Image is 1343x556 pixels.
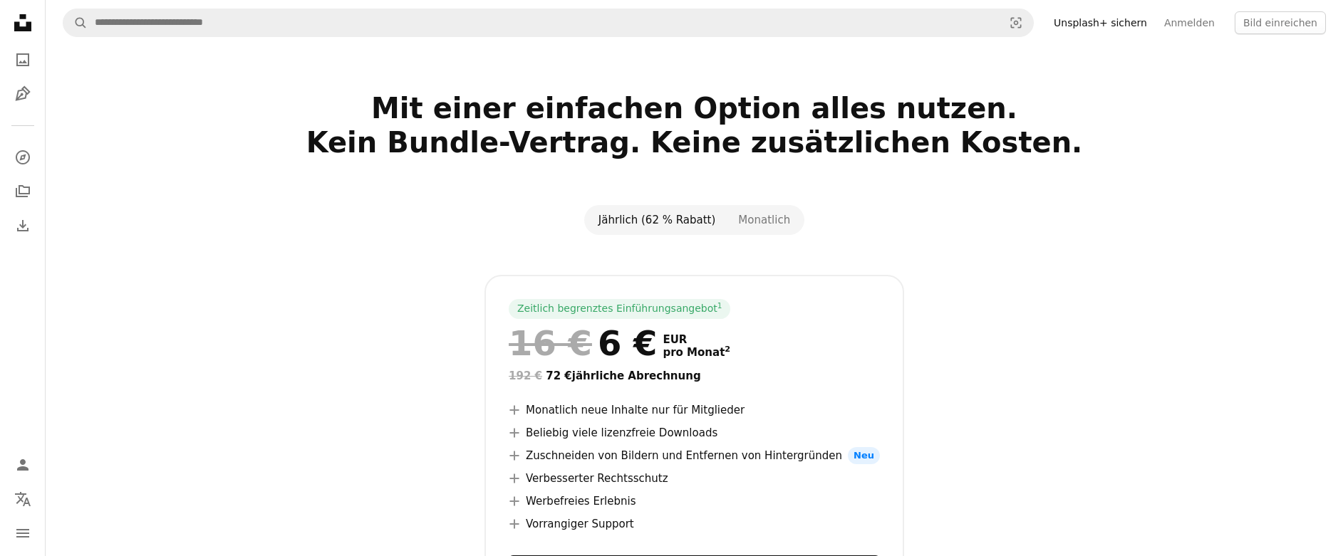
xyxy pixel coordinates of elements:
[1235,11,1326,34] button: Bild einreichen
[509,299,730,319] div: Zeitlich begrenztes Einführungsangebot
[509,515,880,533] li: Vorrangiger Support
[1045,11,1156,34] a: Unsplash+ sichern
[509,447,880,464] li: Zuschneiden von Bildern und Entfernen von Hintergründen
[9,519,37,547] button: Menü
[663,333,730,346] span: EUR
[9,451,37,479] a: Anmelden / Registrieren
[715,302,725,316] a: 1
[236,91,1153,194] h2: Mit einer einfachen Option alles nutzen. Kein Bundle-Vertrag. Keine zusätzlichen Kosten.
[509,369,542,382] span: 192 €
[587,208,727,232] button: Jährlich (62 % Rabatt)
[509,470,880,487] li: Verbesserter Rechtsschutz
[9,485,37,513] button: Sprache
[725,345,730,354] sup: 2
[509,367,880,384] div: 72 € jährliche Abrechnung
[9,46,37,74] a: Fotos
[509,325,592,362] span: 16 €
[9,177,37,206] a: Kollektionen
[9,9,37,40] a: Startseite — Unsplash
[727,208,802,232] button: Monatlich
[509,325,657,362] div: 6 €
[1156,11,1223,34] a: Anmelden
[663,346,730,359] span: pro Monat
[63,9,1034,37] form: Finden Sie Bildmaterial auf der ganzen Webseite
[9,211,37,240] a: Bisherige Downloads
[722,346,733,359] a: 2
[717,301,722,310] sup: 1
[9,80,37,108] a: Grafiken
[509,493,880,510] li: Werbefreies Erlebnis
[848,447,880,464] span: Neu
[509,402,880,419] li: Monatlich neue Inhalte nur für Mitglieder
[9,143,37,172] a: Entdecken
[999,9,1033,36] button: Visuelle Suche
[509,424,880,441] li: Beliebig viele lizenzfreie Downloads
[63,9,88,36] button: Unsplash suchen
